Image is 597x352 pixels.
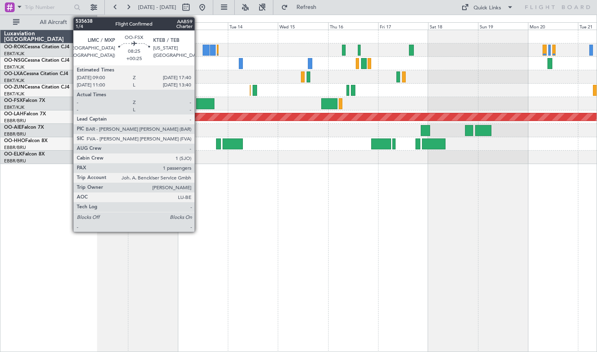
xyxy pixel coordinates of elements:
[98,16,112,23] div: [DATE]
[4,112,46,117] a: OO-LAHFalcon 7X
[4,85,24,90] span: OO-ZUN
[4,85,69,90] a: OO-ZUNCessna Citation CJ4
[4,98,23,103] span: OO-FSX
[478,22,528,30] div: Sun 19
[278,22,328,30] div: Wed 15
[78,22,128,30] div: Sat 11
[21,19,86,25] span: All Aircraft
[4,98,45,103] a: OO-FSXFalcon 7X
[4,125,22,130] span: OO-AIE
[42,124,170,136] div: Planned Maint [GEOGRAPHIC_DATA] ([GEOGRAPHIC_DATA])
[457,1,517,14] button: Quick Links
[428,22,478,30] div: Sat 18
[4,125,44,130] a: OO-AIEFalcon 7X
[138,4,176,11] span: [DATE] - [DATE]
[4,51,24,57] a: EBKT/KJK
[178,22,228,30] div: Mon 13
[4,131,26,137] a: EBBR/BRU
[4,138,25,143] span: OO-HHO
[4,118,26,124] a: EBBR/BRU
[228,22,278,30] div: Tue 14
[25,1,71,13] input: Trip Number
[4,58,69,63] a: OO-NSGCessna Citation CJ4
[4,45,24,50] span: OO-ROK
[378,22,428,30] div: Fri 17
[4,138,48,143] a: OO-HHOFalcon 8X
[4,45,69,50] a: OO-ROKCessna Citation CJ4
[4,58,24,63] span: OO-NSG
[4,158,26,164] a: EBBR/BRU
[4,152,45,157] a: OO-ELKFalcon 8X
[528,22,578,30] div: Mon 20
[4,64,24,70] a: EBKT/KJK
[474,4,501,12] div: Quick Links
[277,1,326,14] button: Refresh
[4,71,68,76] a: OO-LXACessna Citation CJ4
[4,104,24,110] a: EBKT/KJK
[328,22,378,30] div: Thu 16
[290,4,324,10] span: Refresh
[4,152,22,157] span: OO-ELK
[128,22,178,30] div: Sun 12
[9,16,88,29] button: All Aircraft
[4,78,24,84] a: EBKT/KJK
[4,145,26,151] a: EBBR/BRU
[4,91,24,97] a: EBKT/KJK
[4,71,23,76] span: OO-LXA
[4,112,24,117] span: OO-LAH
